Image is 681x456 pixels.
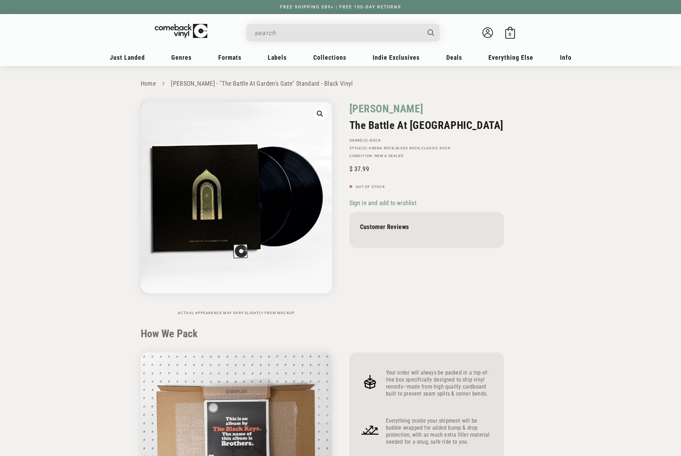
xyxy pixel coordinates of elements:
p: Your order will always be packed in a top-of-line box specifically designed to ship vinyl records... [386,369,493,397]
a: Classic Rock [421,146,450,150]
p: GENRE(S): [349,138,504,143]
span: Deals [446,54,462,61]
a: Arena Rock [369,146,394,150]
button: Search [421,24,440,41]
span: Labels [268,54,287,61]
h2: How We Pack [141,327,541,340]
p: Out of stock [349,185,504,189]
span: Just Landed [110,54,145,61]
span: Indie Exclusives [373,54,420,61]
div: Search [247,24,440,41]
a: Home [141,80,156,87]
span: Sign in and add to wishlist [349,199,416,207]
span: Info [560,54,572,61]
input: search [254,26,421,40]
a: [PERSON_NAME] [349,102,423,116]
img: Frame_4_1.png [360,420,380,440]
span: 37.99 [349,165,369,172]
img: Frame_4.png [360,372,380,392]
p: Actual appearance may vary slightly from mockup [141,311,332,315]
a: FREE SHIPPING $89+ | FREE 100-DAY RETURNS [273,5,408,9]
span: Everything Else [488,54,533,61]
h2: The Battle At [GEOGRAPHIC_DATA] [349,119,504,131]
button: Sign in and add to wishlist [349,199,419,207]
media-gallery: Gallery Viewer [141,102,332,315]
span: Genres [171,54,192,61]
p: Everything inside your shipment will be bubble wrapped for added bump & drop protection, with as ... [386,417,493,445]
a: Blues Rock [396,146,420,150]
p: STYLE(S): , , [349,146,504,150]
nav: breadcrumbs [141,79,541,89]
span: Collections [313,54,346,61]
span: $ [349,165,353,172]
a: Rock [370,138,381,142]
p: Customer Reviews [360,223,493,230]
a: [PERSON_NAME] - "The Battle At Garden's Gate" Standard - Black Vinyl [171,80,353,87]
span: 0 [509,32,511,37]
span: Formats [218,54,241,61]
p: Condition: New & Sealed [349,154,504,158]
